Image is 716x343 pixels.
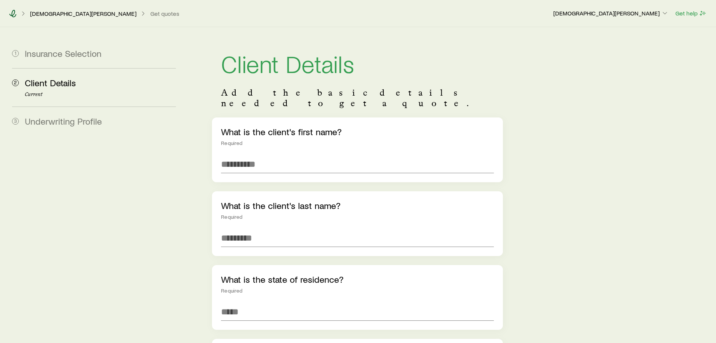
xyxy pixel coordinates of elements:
p: What is the state of residence? [221,274,493,285]
p: What is the client's last name? [221,200,493,211]
button: Get quotes [150,10,180,17]
span: 3 [12,118,19,125]
div: Required [221,214,493,220]
span: Underwriting Profile [25,116,102,127]
p: [DEMOGRAPHIC_DATA][PERSON_NAME] [30,10,136,17]
button: [DEMOGRAPHIC_DATA][PERSON_NAME] [553,9,669,18]
div: Required [221,288,493,294]
span: 1 [12,50,19,57]
button: Get help [675,9,707,18]
p: What is the client's first name? [221,127,493,137]
div: Required [221,140,493,146]
h1: Client Details [221,51,493,75]
p: Current [25,91,176,98]
span: Client Details [25,77,76,88]
span: 2 [12,79,19,86]
p: [DEMOGRAPHIC_DATA][PERSON_NAME] [553,9,669,17]
p: Add the basic details needed to get a quote. [221,87,493,108]
span: Insurance Selection [25,48,101,59]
